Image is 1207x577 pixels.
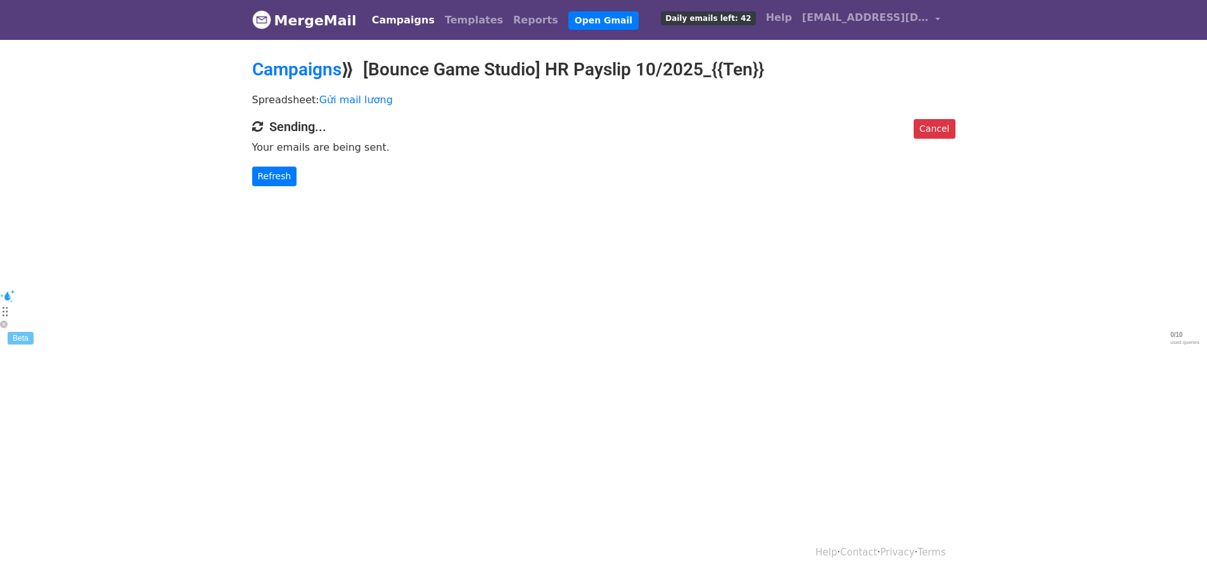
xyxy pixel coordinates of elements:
[8,332,34,345] div: Beta
[840,547,877,558] a: Contact
[880,547,914,558] a: Privacy
[319,94,393,106] a: Gửi mail lương
[252,119,955,134] h4: Sending...
[917,547,945,558] a: Terms
[252,59,342,80] a: Campaigns
[797,5,945,35] a: [EMAIL_ADDRESS][DOMAIN_NAME]
[252,93,955,106] p: Spreadsheet:
[656,5,760,30] a: Daily emails left: 42
[815,547,837,558] a: Help
[367,8,440,33] a: Campaigns
[661,11,755,25] span: Daily emails left: 42
[252,10,271,29] img: MergeMail logo
[252,59,955,80] h2: ⟫ [Bounce Game Studio] HR Payslip 10/2025_{{Ten}}
[568,11,639,30] a: Open Gmail
[1170,339,1199,346] span: used queries
[252,167,297,186] a: Refresh
[252,141,955,154] p: Your emails are being sent.
[440,8,508,33] a: Templates
[761,5,797,30] a: Help
[1170,331,1199,339] span: 0 / 10
[508,8,563,33] a: Reports
[252,7,357,34] a: MergeMail
[914,119,955,139] a: Cancel
[802,10,929,25] span: [EMAIL_ADDRESS][DOMAIN_NAME]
